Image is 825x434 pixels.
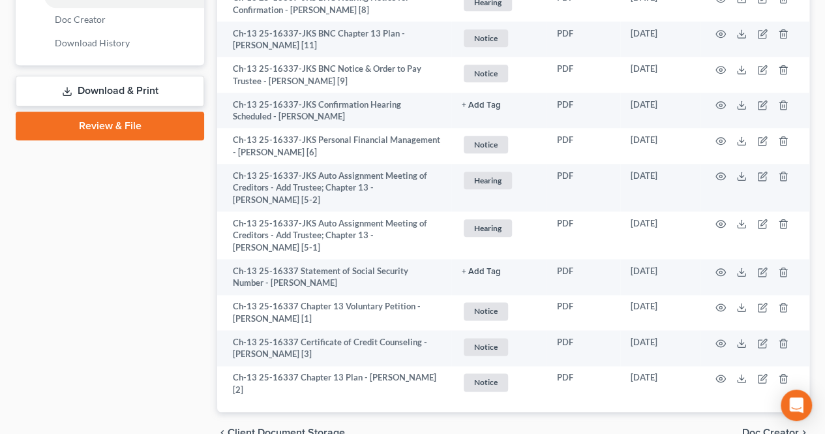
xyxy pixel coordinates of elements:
a: Notice [462,27,536,49]
td: [DATE] [620,330,700,366]
a: Notice [462,371,536,393]
td: PDF [547,57,620,93]
a: Notice [462,63,536,84]
a: Review & File [16,112,204,140]
td: PDF [547,211,620,259]
div: Open Intercom Messenger [781,390,812,421]
td: Ch-13 25-16337-JKS BNC Chapter 13 Plan - [PERSON_NAME] [11] [217,22,451,57]
td: PDF [547,164,620,211]
span: Notice [464,338,508,356]
td: Ch-13 25-16337 Chapter 13 Plan - [PERSON_NAME] [2] [217,366,451,402]
td: Ch-13 25-16337-JKS Auto Assignment Meeting of Creditors - Add Trustee; Chapter 13 - [PERSON_NAME]... [217,164,451,211]
td: [DATE] [620,22,700,57]
td: PDF [547,366,620,402]
span: Notice [464,302,508,320]
td: PDF [547,259,620,295]
span: Notice [464,373,508,391]
td: Ch-13 25-16337-JKS Confirmation Hearing Scheduled - [PERSON_NAME] [217,93,451,129]
a: Notice [462,300,536,322]
td: [DATE] [620,57,700,93]
td: Ch-13 25-16337-JKS Personal Financial Management - [PERSON_NAME] [6] [217,128,451,164]
td: Ch-13 25-16337 Certificate of Credit Counseling - [PERSON_NAME] [3] [217,330,451,366]
td: PDF [547,128,620,164]
span: Hearing [464,219,512,237]
td: PDF [547,295,620,331]
td: Ch-13 25-16337 Statement of Social Security Number - [PERSON_NAME] [217,259,451,295]
a: Notice [462,134,536,155]
td: Ch-13 25-16337 Chapter 13 Voluntary Petition - [PERSON_NAME] [1] [217,295,451,331]
span: Hearing [464,172,512,189]
td: PDF [547,93,620,129]
a: Doc Creator [44,8,204,31]
td: PDF [547,330,620,366]
span: Doc Creator [55,14,106,25]
button: + Add Tag [462,268,501,276]
span: Download History [55,37,130,48]
td: Ch-13 25-16337-JKS BNC Notice & Order to Pay Trustee - [PERSON_NAME] [9] [217,57,451,93]
span: Notice [464,136,508,153]
td: [DATE] [620,295,700,331]
td: [DATE] [620,211,700,259]
span: Notice [464,65,508,82]
span: Notice [464,29,508,47]
td: [DATE] [620,259,700,295]
a: Hearing [462,217,536,239]
a: Download History [44,31,204,55]
a: Download & Print [16,76,204,106]
a: + Add Tag [462,99,536,111]
td: [DATE] [620,93,700,129]
a: Notice [462,336,536,358]
td: [DATE] [620,164,700,211]
a: Hearing [462,170,536,191]
td: Ch-13 25-16337-JKS Auto Assignment Meeting of Creditors - Add Trustee; Chapter 13 - [PERSON_NAME]... [217,211,451,259]
button: + Add Tag [462,101,501,110]
td: [DATE] [620,366,700,402]
a: + Add Tag [462,265,536,277]
td: PDF [547,22,620,57]
td: [DATE] [620,128,700,164]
